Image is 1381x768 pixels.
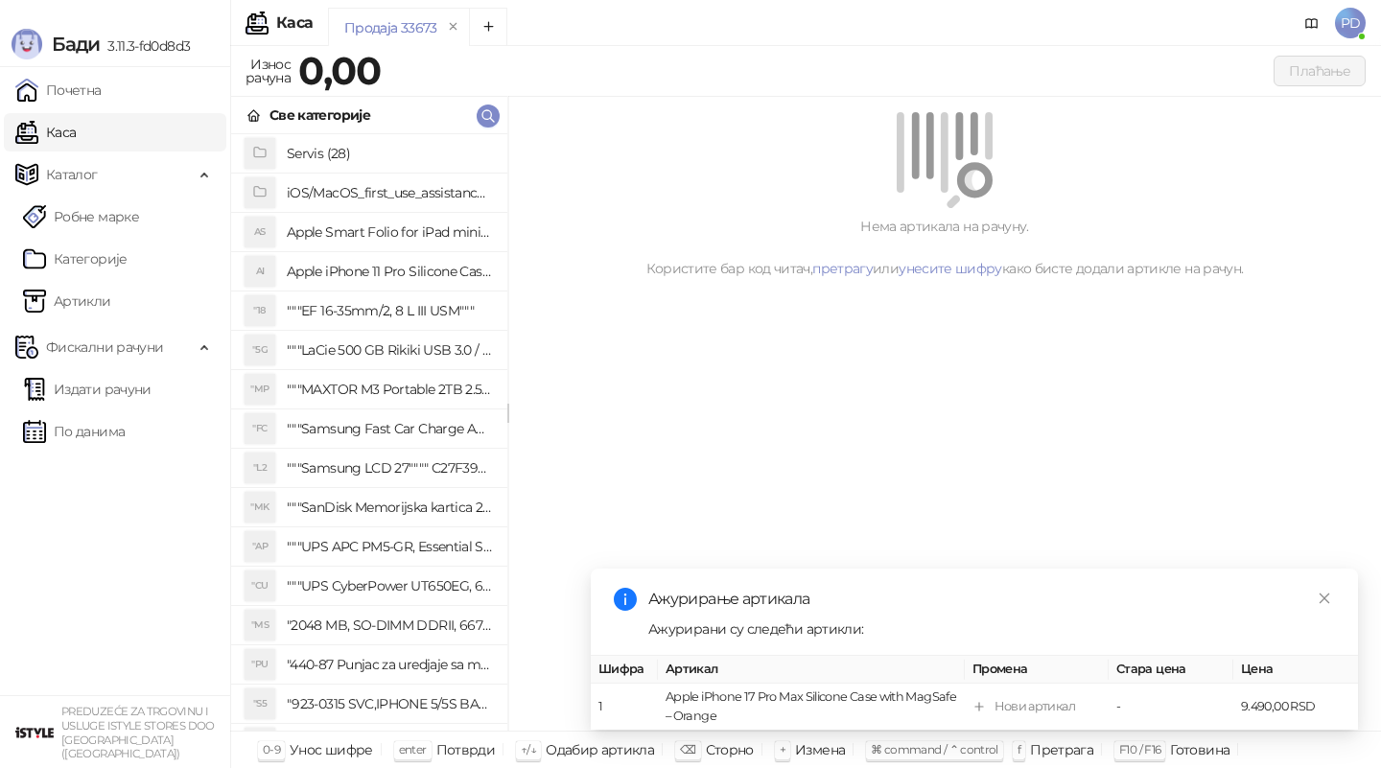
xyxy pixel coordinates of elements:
h4: Apple Smart Folio for iPad mini (A17 Pro) - Sage [287,217,492,247]
a: Каса [15,113,76,151]
div: "FC [245,413,275,444]
div: "AP [245,531,275,562]
strong: 0,00 [298,47,381,94]
th: Промена [965,656,1109,684]
span: enter [399,742,427,756]
span: ↑/↓ [521,742,536,756]
h4: """Samsung Fast Car Charge Adapter, brzi auto punja_, boja crna""" [287,413,492,444]
div: Каса [276,15,313,31]
span: F10 / F16 [1119,742,1160,756]
div: grid [231,134,507,731]
h4: "2048 MB, SO-DIMM DDRII, 667 MHz, Napajanje 1,8 0,1 V, Latencija CL5" [287,610,492,640]
h4: "923-0315 SVC,IPHONE 5/5S BATTERY REMOVAL TRAY Držač za iPhone sa kojim se otvara display [287,688,492,719]
td: 9.490,00 RSD [1233,684,1358,731]
a: Категорије [23,240,128,278]
div: Претрага [1030,737,1093,762]
a: Документација [1297,8,1327,38]
h4: Servis (28) [287,138,492,169]
a: претрагу [812,260,873,277]
span: 0-9 [263,742,280,756]
td: 1 [591,684,658,731]
h4: """UPS APC PM5-GR, Essential Surge Arrest,5 utic_nica""" [287,531,492,562]
div: Све категорије [269,105,370,126]
th: Цена [1233,656,1358,684]
div: "SD [245,728,275,758]
div: Износ рачуна [242,52,294,90]
a: Почетна [15,71,102,109]
th: Артикал [658,656,965,684]
span: Бади [52,33,100,56]
span: Фискални рачуни [46,328,163,366]
div: "18 [245,295,275,326]
a: унесите шифру [899,260,1002,277]
div: Готовина [1170,737,1229,762]
th: Шифра [591,656,658,684]
div: "PU [245,649,275,680]
div: Продаја 33673 [344,17,437,38]
span: + [780,742,785,756]
img: 64x64-companyLogo-77b92cf4-9946-4f36-9751-bf7bb5fd2c7d.png [15,713,54,752]
div: Ажурирани су следећи артикли: [648,618,1335,640]
div: "CU [245,570,275,601]
span: f [1018,742,1020,756]
small: PREDUZEĆE ZA TRGOVINU I USLUGE ISTYLE STORES DOO [GEOGRAPHIC_DATA] ([GEOGRAPHIC_DATA]) [61,705,215,760]
button: Add tab [469,8,507,46]
span: 3.11.3-fd0d8d3 [100,37,190,55]
div: "L2 [245,453,275,483]
a: Робне марке [23,198,139,236]
h4: """EF 16-35mm/2, 8 L III USM""" [287,295,492,326]
h4: """Samsung LCD 27"""" C27F390FHUXEN""" [287,453,492,483]
a: По данима [23,412,125,451]
div: Потврди [436,737,496,762]
div: Нема артикала на рачуну. Користите бар код читач, или како бисте додали артикле на рачун. [531,216,1358,279]
th: Стара цена [1109,656,1233,684]
h4: "923-0448 SVC,IPHONE,TOURQUE DRIVER KIT .65KGF- CM Šrafciger " [287,728,492,758]
span: close [1318,592,1331,605]
div: "S5 [245,688,275,719]
div: AI [245,256,275,287]
div: "MP [245,374,275,405]
h4: """LaCie 500 GB Rikiki USB 3.0 / Ultra Compact & Resistant aluminum / USB 3.0 / 2.5""""""" [287,335,492,365]
img: Logo [12,29,42,59]
span: ⌘ command / ⌃ control [871,742,998,756]
button: remove [441,19,466,35]
span: Каталог [46,155,98,194]
span: PD [1335,8,1366,38]
a: Close [1314,588,1335,609]
h4: "440-87 Punjac za uredjaje sa micro USB portom 4/1, Stand." [287,649,492,680]
h4: iOS/MacOS_first_use_assistance (4) [287,177,492,208]
div: Ажурирање артикала [648,588,1335,611]
div: "MS [245,610,275,640]
div: Сторно [706,737,754,762]
div: AS [245,217,275,247]
h4: Apple iPhone 11 Pro Silicone Case - Black [287,256,492,287]
div: Нови артикал [995,697,1075,716]
div: "MK [245,492,275,523]
h4: """MAXTOR M3 Portable 2TB 2.5"""" crni eksterni hard disk HX-M201TCB/GM""" [287,374,492,405]
a: ArtikliАртикли [23,282,111,320]
button: Плаћање [1274,56,1366,86]
div: Измена [795,737,845,762]
span: info-circle [614,588,637,611]
td: Apple iPhone 17 Pro Max Silicone Case with MagSafe – Orange [658,684,965,731]
div: Одабир артикла [546,737,654,762]
h4: """UPS CyberPower UT650EG, 650VA/360W , line-int., s_uko, desktop""" [287,570,492,601]
h4: """SanDisk Memorijska kartica 256GB microSDXC sa SD adapterom SDSQXA1-256G-GN6MA - Extreme PLUS, ... [287,492,492,523]
div: Унос шифре [290,737,373,762]
td: - [1109,684,1233,731]
span: ⌫ [680,742,695,756]
div: "5G [245,335,275,365]
a: Издати рачуни [23,370,152,408]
